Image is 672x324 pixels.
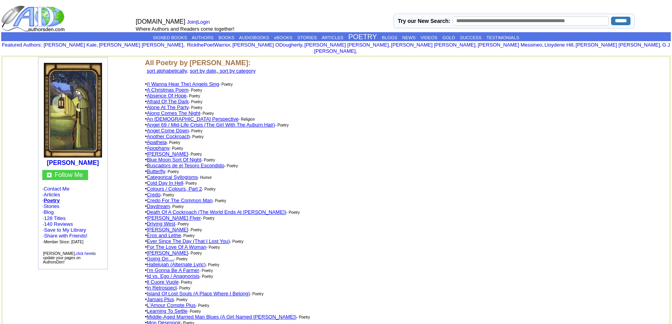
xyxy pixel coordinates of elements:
[219,82,233,87] font: - Poetry
[147,93,187,99] a: Absence Of Hope
[136,18,185,25] font: [DOMAIN_NAME]
[145,221,175,227] font: •
[175,222,189,226] font: - Poetry
[145,133,190,139] font: •
[43,215,88,244] font: · ·
[188,251,202,255] font: - Poetry
[145,163,225,168] font: •
[153,35,187,40] a: SIGNED BOOKS
[145,314,296,320] font: •
[145,267,199,273] font: •
[145,81,219,87] font: •
[398,18,450,24] label: Try our New Search:
[296,315,310,319] font: - Poetry
[250,292,263,296] font: - Poetry
[147,227,188,232] a: [PERSON_NAME]
[44,227,86,233] a: Save to My Library
[576,42,660,48] a: [PERSON_NAME] [PERSON_NAME]
[147,221,175,227] a: Driving West
[147,262,206,267] a: Hallelujah (Alternate Lyric)
[161,193,174,197] font: - Poetry
[147,139,166,145] a: Apatheia
[145,139,167,145] font: •
[145,244,206,250] font: •
[147,174,198,180] a: Categorical Syllogisms
[190,67,216,74] a: sort by date
[197,19,210,25] a: Login
[442,35,455,40] a: GOLD
[76,251,92,256] a: click here
[145,168,165,174] font: •
[136,26,234,32] font: Where Authors and Readers come together!
[145,262,206,267] font: •
[147,198,213,203] a: Credo For The Common Man
[239,35,269,40] a: AUDIOBOOKS
[145,227,188,232] font: •
[145,198,213,203] font: •
[544,42,573,48] a: Lloydene Hill
[47,159,99,166] a: [PERSON_NAME]
[187,19,196,25] a: Join
[189,106,202,110] font: - Poetry
[390,43,391,47] font: i
[305,42,389,48] a: [PERSON_NAME] [PERSON_NAME]
[170,146,183,151] font: - Poetry
[147,209,286,215] a: Death Of A Cockroach (The World Ends At [PERSON_NAME])
[275,123,289,127] font: - Poetry
[47,173,52,177] img: gc.jpg
[43,198,59,203] a: Poetry
[55,172,83,178] font: Follow Me
[147,110,200,116] a: Along Comes The Night
[147,244,206,250] a: For The Love Of A Woman
[147,68,187,74] a: sort alphabetically
[44,240,83,244] font: Member Since: [DATE]
[232,42,302,48] a: [PERSON_NAME] ODougherty
[147,81,219,87] a: (I Wanna Hear The) Angels Sing
[460,35,482,40] a: SUCCESS
[187,19,213,25] font: |
[44,63,102,158] img: 112038.jpg
[147,256,174,262] a: Going On ...
[196,303,209,308] font: - Poetry
[357,49,358,54] font: i
[145,145,170,151] font: •
[147,273,199,279] a: Id vs. Ego / Anagnorisis
[478,42,542,48] a: [PERSON_NAME] Messineo
[147,291,250,296] a: Island Of Lost Souls (A Place Where I Belong)
[192,35,213,40] a: AUTHORS
[274,35,292,40] a: eBOOKS
[145,308,187,314] font: •
[145,116,239,122] font: •
[189,88,202,92] font: - Poetry
[145,157,201,163] font: •
[170,204,184,209] font: - Poetry
[145,279,178,285] font: •
[147,128,189,133] a: Angel Come Down
[145,192,161,198] font: •
[147,302,196,308] a: L'Amour Compte Plus
[147,279,178,285] a: Il Cuore Vuole
[147,192,160,198] a: Credo
[206,245,220,249] font: - Poetry
[1,5,66,32] img: logo_ad.gif
[43,251,96,264] font: [PERSON_NAME], to update your pages on AuthorsDen!
[147,104,189,110] a: Alone At The Party
[145,87,189,93] font: •
[188,152,202,156] font: - Poetry
[145,215,201,221] font: •
[44,233,87,239] a: Share with Friends!
[145,232,181,238] font: •
[187,309,201,314] font: - Poetry
[43,227,88,244] font: · · ·
[147,215,201,221] a: [PERSON_NAME] Flyer
[230,239,244,244] font: - Poetry
[147,314,296,320] a: Middle-Aged Married Man Blues (A Girl Named [PERSON_NAME])
[239,117,255,121] font: - Religion
[174,298,187,302] font: - Poetry
[190,68,216,74] font: sort by date
[190,135,204,139] font: - Poetry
